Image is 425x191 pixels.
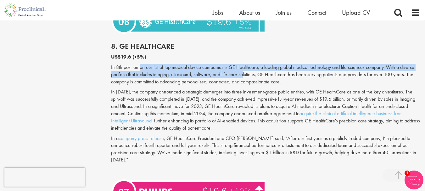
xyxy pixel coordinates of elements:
p: In [DATE], the company announced a strategic demerger into three investment-grade public entities... [111,88,420,132]
h2: 8. GE HealthCare [111,42,420,50]
iframe: reCAPTCHA [4,168,85,187]
img: Chatbot [405,171,423,189]
a: Join us [276,8,292,17]
p: In a , GE HealthCare President and CEO [PERSON_NAME] said, “After our first year as a publicly tr... [111,135,420,164]
a: Upload CV [342,8,370,17]
a: acquire the clinical artificial intelligence business from Intelligent Ultrasound [111,110,403,124]
a: About us [239,8,260,17]
b: US$19.6 (+5%) [111,53,146,60]
span: 1 [405,171,410,176]
a: Jobs [213,8,223,17]
a: Contact [307,8,326,17]
p: In 8th position on our list of top medical device companies is GE Healthcare, a leading global me... [111,64,420,86]
a: company press release [119,135,164,142]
